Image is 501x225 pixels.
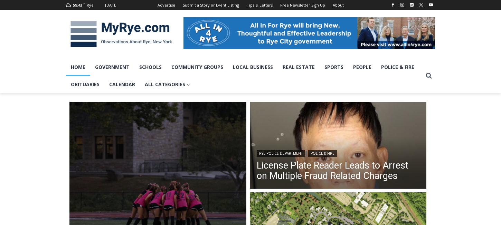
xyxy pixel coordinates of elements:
[250,102,427,190] a: Read More License Plate Reader Leads to Arrest on Multiple Fraud Related Charges
[66,58,423,93] nav: Primary Navigation
[134,58,167,76] a: Schools
[145,81,190,88] span: All Categories
[398,1,406,9] a: Instagram
[250,102,427,190] img: (PHOTO: On Monday, October 13, 2025, Rye PD arrested Ming Wu, 60, of Flushing, New York, on multi...
[90,58,134,76] a: Government
[376,58,419,76] a: Police & Fire
[389,1,397,9] a: Facebook
[228,58,278,76] a: Local Business
[257,148,420,157] div: |
[257,150,305,157] a: Rye Police Department
[167,58,228,76] a: Community Groups
[320,58,348,76] a: Sports
[423,70,435,82] button: View Search Form
[66,16,177,52] img: MyRye.com
[66,76,104,93] a: Obituaries
[73,2,82,8] span: 59.43
[87,2,94,8] div: Rye
[183,17,435,48] img: All in for Rye
[427,1,435,9] a: YouTube
[257,160,420,181] a: License Plate Reader Leads to Arrest on Multiple Fraud Related Charges
[83,1,85,5] span: F
[104,76,140,93] a: Calendar
[408,1,416,9] a: Linkedin
[66,58,90,76] a: Home
[348,58,376,76] a: People
[278,58,320,76] a: Real Estate
[417,1,425,9] a: X
[105,2,117,8] div: [DATE]
[140,76,195,93] a: All Categories
[308,150,337,157] a: Police & Fire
